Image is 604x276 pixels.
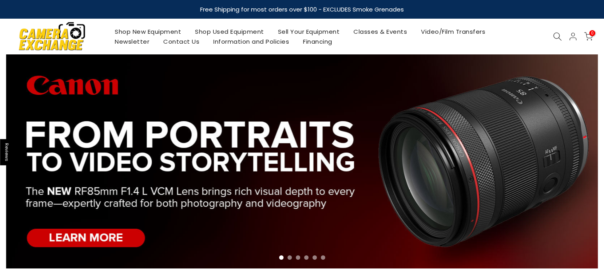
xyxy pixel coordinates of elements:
[304,255,309,260] li: Page dot 4
[206,37,296,46] a: Information and Policies
[414,27,492,37] a: Video/Film Transfers
[188,27,271,37] a: Shop Used Equipment
[321,255,325,260] li: Page dot 6
[313,255,317,260] li: Page dot 5
[156,37,206,46] a: Contact Us
[108,27,188,37] a: Shop New Equipment
[589,30,595,36] span: 0
[108,37,156,46] a: Newsletter
[288,255,292,260] li: Page dot 2
[296,255,300,260] li: Page dot 3
[584,32,593,41] a: 0
[296,37,340,46] a: Financing
[200,5,404,14] strong: Free Shipping for most orders over $100 - EXCLUDES Smoke Grenades
[279,255,284,260] li: Page dot 1
[271,27,347,37] a: Sell Your Equipment
[347,27,414,37] a: Classes & Events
